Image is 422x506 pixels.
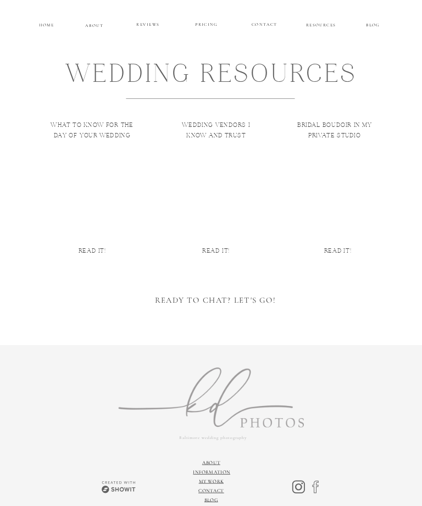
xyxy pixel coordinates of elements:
a: HOME [37,21,55,27]
a: read it! [3,247,181,260]
a: ABOUT [85,21,103,27]
h2: bridal boudoir in my private studio [293,121,376,150]
a: information [193,469,230,475]
a: RESOURCES [305,21,337,27]
h2: what to know for the day of your wedding [46,121,137,148]
a: REVIEWS [127,21,169,29]
h2: wedding vendors I know and trust [175,121,257,150]
h1: wedding resources [50,56,373,94]
a: Ready to chat? Let's go! [126,294,304,307]
a: Contact [198,488,224,494]
a: Baltimore wedding photography [138,433,288,442]
a: Blog [204,497,218,503]
a: CONTACT [252,21,277,27]
a: My Work [199,479,224,485]
a: About [202,459,220,465]
a: read it! [127,247,305,260]
a: PRICING [185,21,227,29]
a: BLOG [357,21,389,27]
